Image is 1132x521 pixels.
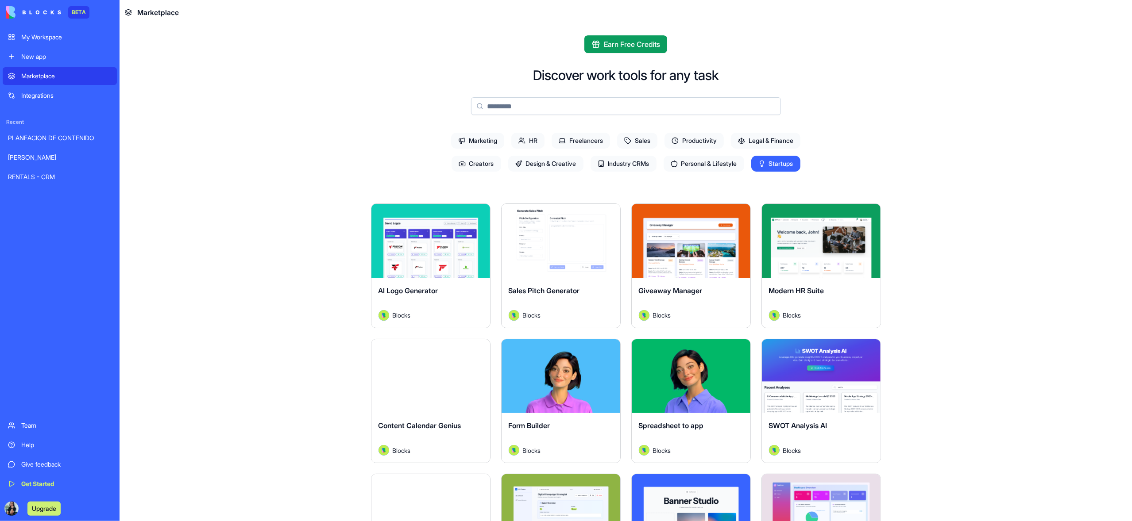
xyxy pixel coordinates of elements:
[631,339,751,464] a: Spreadsheet to appAvatarBlocks
[21,460,112,469] div: Give feedback
[8,153,112,162] div: [PERSON_NAME]
[653,310,671,320] span: Blocks
[379,421,461,430] span: Content Calendar Genius
[639,310,649,321] img: Avatar
[761,339,881,464] a: SWOT Analysis AIAvatarBlocks
[379,286,438,295] span: AI Logo Generator
[3,417,117,434] a: Team
[137,7,179,18] span: Marketplace
[783,446,801,455] span: Blocks
[769,286,824,295] span: Modern HR Suite
[8,134,112,142] div: PLANEACION DE CONTENIDO
[3,456,117,473] a: Give feedback
[639,421,704,430] span: Spreadsheet to app
[3,119,117,126] span: Recent
[501,203,621,328] a: Sales Pitch GeneratorAvatarBlocks
[21,441,112,449] div: Help
[3,168,117,186] a: RENTALS - CRM
[8,172,112,181] div: RENTALS - CRM
[21,72,112,80] div: Marketplace
[761,203,881,328] a: Modern HR SuiteAvatarBlocks
[3,436,117,454] a: Help
[21,91,112,100] div: Integrations
[393,310,411,320] span: Blocks
[639,286,703,295] span: Giveaway Manager
[769,445,780,456] img: Avatar
[653,446,671,455] span: Blocks
[371,203,491,328] a: AI Logo GeneratorAvatarBlocks
[509,286,580,295] span: Sales Pitch Generator
[452,156,501,172] span: Creators
[509,445,519,456] img: Avatar
[769,310,780,321] img: Avatar
[664,156,744,172] span: Personal & Lifestyle
[371,339,491,464] a: Content Calendar GeniusAvatarBlocks
[769,421,827,430] span: SWOT Analysis AI
[591,156,657,172] span: Industry CRMs
[3,475,117,493] a: Get Started
[4,502,19,516] img: PHOTO-2025-09-15-15-09-07_ggaris.jpg
[511,133,545,149] span: HR
[584,35,667,53] button: Earn Free Credits
[783,310,801,320] span: Blocks
[639,445,649,456] img: Avatar
[731,133,800,149] span: Legal & Finance
[751,156,800,172] span: Startups
[68,6,89,19] div: BETA
[21,33,112,42] div: My Workspace
[451,133,504,149] span: Marketing
[6,6,61,19] img: logo
[604,39,660,50] span: Earn Free Credits
[509,421,550,430] span: Form Builder
[3,67,117,85] a: Marketplace
[3,129,117,147] a: PLANEACION DE CONTENIDO
[379,310,389,321] img: Avatar
[617,133,657,149] span: Sales
[27,504,61,513] a: Upgrade
[21,421,112,430] div: Team
[523,310,541,320] span: Blocks
[533,67,719,83] h2: Discover work tools for any task
[379,445,389,456] img: Avatar
[631,203,751,328] a: Giveaway ManagerAvatarBlocks
[3,149,117,166] a: [PERSON_NAME]
[21,52,112,61] div: New app
[665,133,724,149] span: Productivity
[3,48,117,65] a: New app
[3,28,117,46] a: My Workspace
[6,6,89,19] a: BETA
[27,502,61,516] button: Upgrade
[552,133,610,149] span: Freelancers
[393,446,411,455] span: Blocks
[509,310,519,321] img: Avatar
[501,339,621,464] a: Form BuilderAvatarBlocks
[523,446,541,455] span: Blocks
[3,87,117,104] a: Integrations
[21,479,112,488] div: Get Started
[508,156,583,172] span: Design & Creative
